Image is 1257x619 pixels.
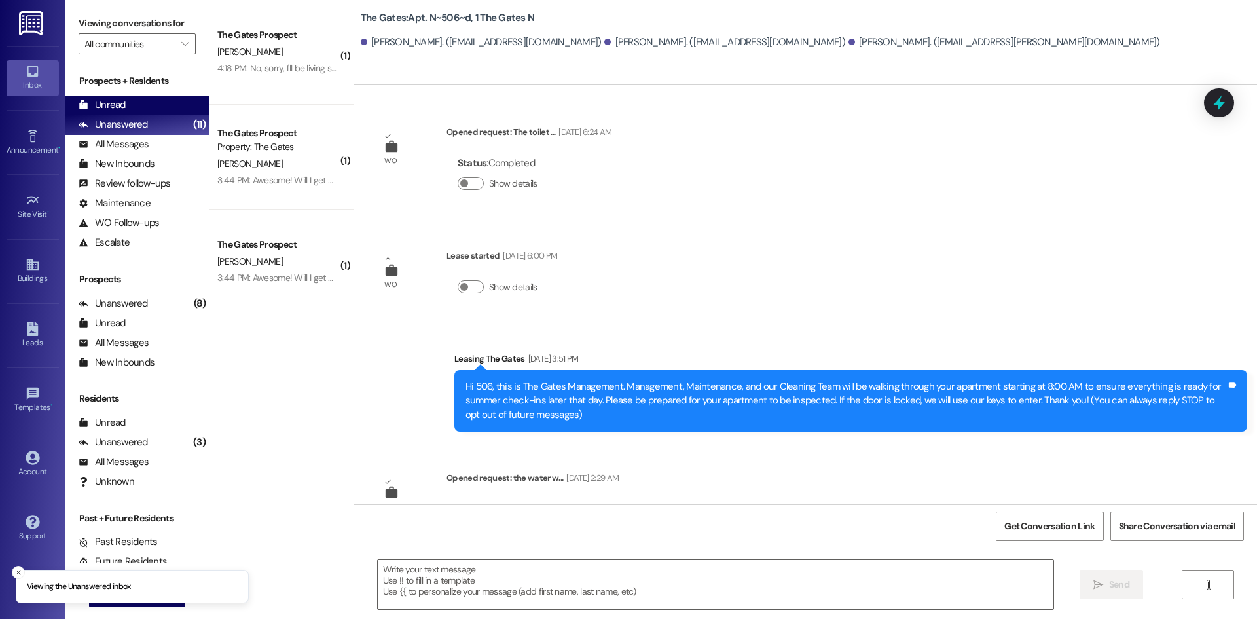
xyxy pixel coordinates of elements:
div: Unanswered [79,118,148,132]
button: Share Conversation via email [1110,512,1244,541]
i:  [1203,580,1213,590]
div: Unread [79,416,126,430]
span: • [47,208,49,217]
button: Close toast [12,566,25,579]
div: Lease started [446,249,557,267]
b: Status [458,502,487,516]
div: Hi 506, this is The Gates Management. Management, Maintenance, and our Cleaning Team will be walk... [465,380,1226,422]
div: Opened request: The toilet ... [446,125,611,143]
div: Maintenance [79,197,151,210]
div: All Messages [79,336,149,350]
div: New Inbounds [79,356,155,369]
div: 4:18 PM: No, sorry, I'll be living somewhere else in the winter [217,62,438,74]
span: Send [1109,578,1129,591]
div: (11) [190,115,209,135]
div: (3) [190,432,209,453]
span: [PERSON_NAME] [217,46,283,58]
div: Escalate [79,236,130,250]
a: Leads [7,318,59,353]
a: Buildings [7,253,59,289]
div: The Gates Prospect [217,238,338,252]
div: Prospects [65,272,209,286]
span: • [50,401,52,410]
button: Send [1080,570,1143,599]
div: [DATE] 3:51 PM [525,352,579,366]
a: Support [7,511,59,546]
div: 3:44 PM: Awesome! Will I get my security deposit mailed to me then? [217,272,479,284]
a: Inbox [7,60,59,96]
div: New Inbounds [79,157,155,171]
div: : Completed [458,499,543,519]
div: [DATE] 2:29 AM [563,471,619,485]
img: ResiDesk Logo [19,11,46,35]
div: Past Residents [79,535,158,549]
div: All Messages [79,455,149,469]
div: WO [384,278,397,291]
div: [PERSON_NAME]. ([EMAIL_ADDRESS][DOMAIN_NAME]) [604,35,845,49]
label: Show details [489,280,537,294]
div: Opened request: the water w... [446,471,619,489]
div: (8) [191,293,209,314]
div: Unread [79,98,126,112]
label: Viewing conversations for [79,13,196,33]
span: [PERSON_NAME] [217,255,283,267]
b: The Gates: Apt. N~506~d, 1 The Gates N [361,11,534,25]
p: Viewing the Unanswered inbox [27,581,131,593]
button: Get Conversation Link [996,512,1103,541]
div: Past + Future Residents [65,512,209,525]
span: • [58,143,60,153]
div: Future Residents [79,555,167,569]
a: Templates • [7,383,59,418]
div: Property: The Gates [217,140,338,154]
div: All Messages [79,138,149,151]
div: WO [384,154,397,168]
div: 3:44 PM: Awesome! Will I get my security deposit mailed to me then? [217,174,479,186]
div: [DATE] 6:24 AM [555,125,611,139]
div: [PERSON_NAME]. ([EMAIL_ADDRESS][PERSON_NAME][DOMAIN_NAME]) [848,35,1160,49]
span: [PERSON_NAME] [217,158,283,170]
div: The Gates Prospect [217,28,338,42]
div: Unknown [79,475,134,489]
a: Account [7,447,59,482]
div: [DATE] 6:00 PM [500,249,557,263]
div: Prospects + Residents [65,74,209,88]
i:  [181,39,189,49]
div: Unanswered [79,297,148,310]
a: Site Visit • [7,189,59,225]
div: [PERSON_NAME]. ([EMAIL_ADDRESS][DOMAIN_NAME]) [361,35,602,49]
div: Leasing The Gates [454,352,1247,370]
span: Share Conversation via email [1119,519,1235,533]
div: Unread [79,316,126,330]
div: WO Follow-ups [79,216,159,230]
b: Status [458,157,487,170]
label: Show details [489,177,537,191]
span: Get Conversation Link [1004,519,1095,533]
div: Residents [65,392,209,405]
i:  [1093,580,1103,590]
div: Review follow-ups [79,177,170,191]
div: Unanswered [79,436,148,449]
div: : Completed [458,153,543,174]
div: WO [384,500,397,514]
input: All communities [84,33,175,54]
div: The Gates Prospect [217,126,338,140]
